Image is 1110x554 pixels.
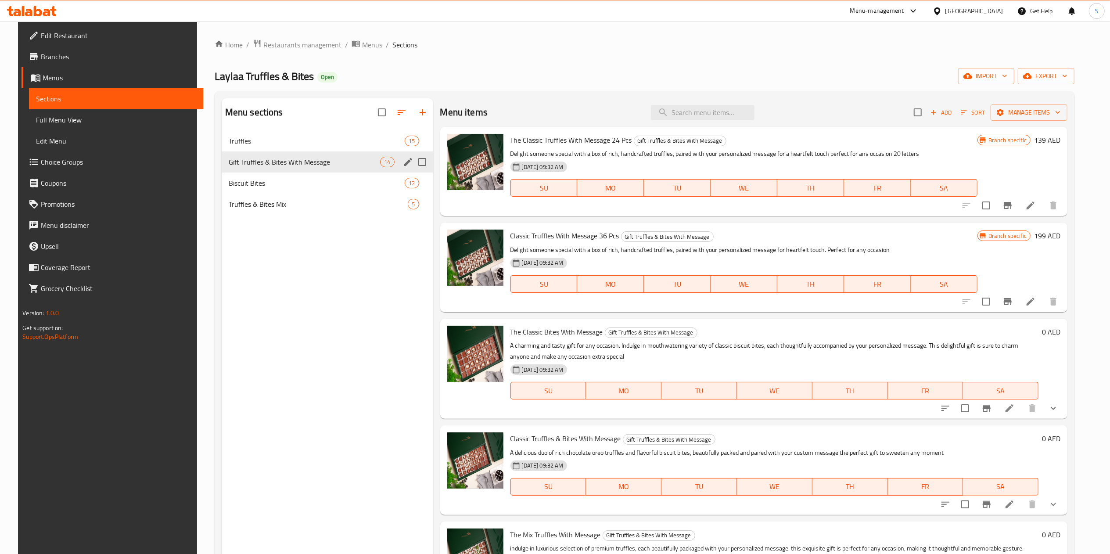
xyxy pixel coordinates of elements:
button: TH [777,179,844,197]
button: TU [661,382,737,399]
a: Grocery Checklist [22,278,203,299]
button: edit [402,155,415,169]
span: Classic Truffles & Bites With Message [510,432,621,445]
span: Biscuit Bites [229,178,405,188]
button: TH [777,275,844,293]
span: MO [581,278,640,291]
span: TH [781,182,841,194]
button: FR [888,478,963,496]
span: Select to update [977,292,995,311]
button: show more [1043,398,1064,419]
span: 1.0.0 [45,307,59,319]
a: Branches [22,46,203,67]
a: Upsell [22,236,203,257]
span: Choice Groups [41,157,196,167]
button: WE [737,478,812,496]
span: Edit Restaurant [41,30,196,41]
span: Select section [909,103,927,122]
span: Promotions [41,199,196,209]
nav: breadcrumb [215,39,1074,50]
button: MO [586,382,661,399]
button: FR [844,275,911,293]
span: Select to update [977,196,995,215]
span: The Mix Truffles With Message [510,528,601,541]
span: Branch specific [985,136,1030,144]
button: sort-choices [935,398,956,419]
span: SA [914,182,974,194]
span: 5 [408,200,418,209]
span: Gift Truffles & Bites With Message [605,327,697,338]
span: Edit Menu [36,136,196,146]
nav: Menu sections [222,127,433,218]
span: [DATE] 09:32 AM [518,163,567,171]
span: MO [581,182,640,194]
a: Coupons [22,173,203,194]
svg: Show Choices [1048,403,1059,414]
button: Branch-specific-item [997,195,1018,216]
span: Restaurants management [263,40,341,50]
span: SU [514,182,574,194]
h6: 0 AED [1042,529,1060,541]
li: / [386,40,389,50]
span: Select to update [956,495,974,514]
span: FR [848,182,907,194]
a: Menus [352,39,382,50]
button: WE [737,382,812,399]
button: MO [586,478,661,496]
div: items [408,199,419,209]
span: TH [816,480,884,493]
span: Laylaa Truffles & Bites [215,66,314,86]
a: Choice Groups [22,151,203,173]
span: import [965,71,1007,82]
div: Gift Truffles & Bites With Message [621,231,714,242]
span: Grocery Checklist [41,283,196,294]
span: FR [848,278,907,291]
span: SA [966,480,1035,493]
button: TH [812,382,888,399]
button: WE [711,179,777,197]
button: Add section [412,102,433,123]
span: Classic Truffles With Message 36 Pcs [510,229,619,242]
button: TU [661,478,737,496]
button: show more [1043,494,1064,515]
span: Gift Truffles & Bites With Message [634,136,726,146]
a: Coverage Report [22,257,203,278]
a: Edit menu item [1004,403,1015,414]
button: Branch-specific-item [976,494,997,515]
span: The Classic Truffles With Message 24 Pcs [510,133,632,147]
img: The Classic Truffles With Message 24 Pcs [447,134,503,190]
button: Sort [959,106,987,119]
button: Branch-specific-item [997,291,1018,312]
button: Branch-specific-item [976,398,997,419]
span: Gift Truffles & Bites With Message [229,157,381,167]
span: Truffles & Bites Mix [229,199,408,209]
div: Truffles & Bites Mix5 [222,194,433,215]
button: SU [510,382,586,399]
span: S [1095,6,1099,16]
a: Menus [22,67,203,88]
span: TU [665,385,733,397]
span: WE [714,278,774,291]
a: Restaurants management [253,39,341,50]
a: Menu disclaimer [22,215,203,236]
div: Gift Truffles & Bites With Message14edit [222,151,433,173]
span: WE [740,480,809,493]
span: Coupons [41,178,196,188]
a: Edit menu item [1025,296,1036,307]
span: WE [714,182,774,194]
span: Sort items [955,106,991,119]
svg: Show Choices [1048,499,1059,510]
img: Classic Truffles & Bites With Message [447,432,503,489]
span: Branch specific [985,232,1030,240]
div: Menu-management [850,6,904,16]
span: Sort sections [391,102,412,123]
button: SA [963,478,1038,496]
div: Gift Truffles & Bites With Message [623,434,715,445]
span: Branches [41,51,196,62]
button: WE [711,275,777,293]
button: SA [963,382,1038,399]
p: A delicious duo of rich chocolate oreo truffles and flavorful biscuit bites, beautifully packed a... [510,447,1039,458]
span: TU [647,182,707,194]
span: Add [929,108,953,118]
